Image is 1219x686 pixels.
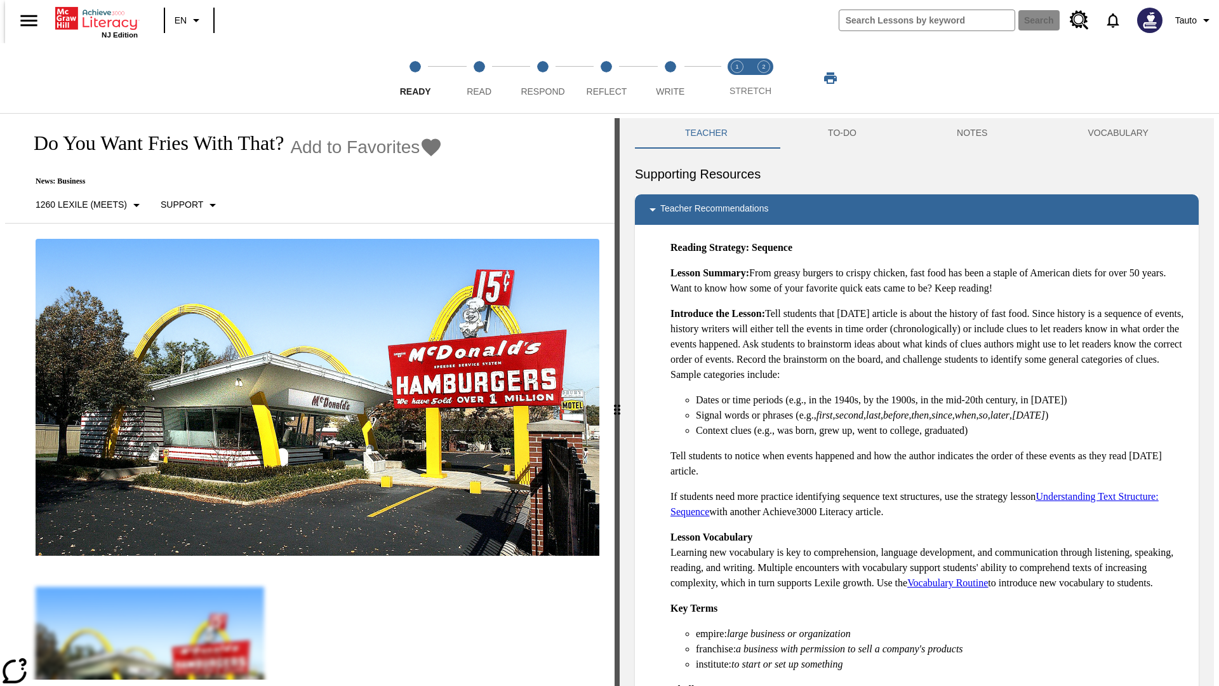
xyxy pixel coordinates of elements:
em: before [883,410,909,420]
button: Add to Favorites - Do You Want Fries With That? [290,136,443,158]
em: later [990,410,1009,420]
button: Stretch Respond step 2 of 2 [745,43,782,113]
em: when [955,410,976,420]
button: Reflect step 4 of 5 [570,43,643,113]
button: Select Lexile, 1260 Lexile (Meets) [30,194,149,217]
em: a business with permission to sell a company's products [736,643,963,654]
a: Vocabulary Routine [907,577,988,588]
li: empire: [696,626,1189,642]
p: Tell students that [DATE] article is about the history of fast food. Since history is a sequence ... [670,306,1189,382]
button: Open side menu [10,2,48,39]
p: From greasy burgers to crispy chicken, fast food has been a staple of American diets for over 50 ... [670,266,1189,296]
em: to start or set up something [731,659,843,669]
a: Understanding Text Structure: Sequence [670,491,1159,517]
button: Teacher [635,118,778,149]
p: Support [161,198,203,212]
em: last [866,410,881,420]
button: Write step 5 of 5 [634,43,707,113]
button: VOCABULARY [1037,118,1199,149]
button: Ready step 1 of 5 [378,43,452,113]
p: News: Business [20,177,443,186]
button: Select a new avatar [1129,4,1170,37]
div: Home [55,4,138,39]
button: TO-DO [778,118,907,149]
p: 1260 Lexile (Meets) [36,198,127,212]
em: so [979,410,988,420]
p: Learning new vocabulary is key to comprehension, language development, and communication through ... [670,530,1189,591]
div: activity [620,118,1214,686]
div: reading [5,118,615,680]
span: Read [467,86,491,97]
span: Respond [521,86,564,97]
span: Tauto [1175,14,1197,27]
button: Stretch Read step 1 of 2 [719,43,756,113]
img: Avatar [1137,8,1162,33]
li: franchise: [696,642,1189,657]
button: Profile/Settings [1170,9,1219,32]
button: NOTES [907,118,1037,149]
button: Read step 2 of 5 [442,43,516,113]
button: Scaffolds, Support [156,194,225,217]
div: Instructional Panel Tabs [635,118,1199,149]
em: large business or organization [727,628,851,639]
em: [DATE] [1012,410,1045,420]
span: Add to Favorites [290,137,420,158]
span: Write [656,86,684,97]
span: Ready [400,86,431,97]
strong: Key Terms [670,603,717,614]
strong: Reading Strategy: [670,242,749,253]
button: Respond step 3 of 5 [506,43,580,113]
em: second [836,410,863,420]
li: institute: [696,657,1189,672]
span: EN [175,14,187,27]
strong: Lesson Summary: [670,267,749,278]
p: If students need more practice identifying sequence text structures, use the strategy lesson with... [670,489,1189,520]
em: then [911,410,929,420]
a: Notifications [1096,4,1129,37]
li: Context clues (e.g., was born, grew up, went to college, graduated) [696,423,1189,438]
h6: Supporting Resources [635,164,1199,184]
strong: Lesson Vocabulary [670,532,752,542]
span: STRETCH [729,86,771,96]
input: search field [839,10,1015,30]
em: since [931,410,952,420]
p: Teacher Recommendations [660,202,768,217]
p: Tell students to notice when events happened and how the author indicates the order of these even... [670,448,1189,479]
text: 2 [762,64,765,70]
em: first [816,410,833,420]
div: Teacher Recommendations [635,194,1199,225]
button: Print [810,67,851,90]
strong: Introduce the Lesson: [670,308,765,319]
text: 1 [735,64,738,70]
img: One of the first McDonald's stores, with the iconic red sign and golden arches. [36,239,599,556]
strong: Sequence [752,242,792,253]
h1: Do You Want Fries With That? [20,131,284,155]
a: Resource Center, Will open in new tab [1062,3,1096,37]
span: Reflect [587,86,627,97]
span: NJ Edition [102,31,138,39]
button: Language: EN, Select a language [169,9,210,32]
div: Press Enter or Spacebar and then press right and left arrow keys to move the slider [615,118,620,686]
li: Dates or time periods (e.g., in the 1940s, by the 1900s, in the mid-20th century, in [DATE]) [696,393,1189,408]
li: Signal words or phrases (e.g., , , , , , , , , , ) [696,408,1189,423]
